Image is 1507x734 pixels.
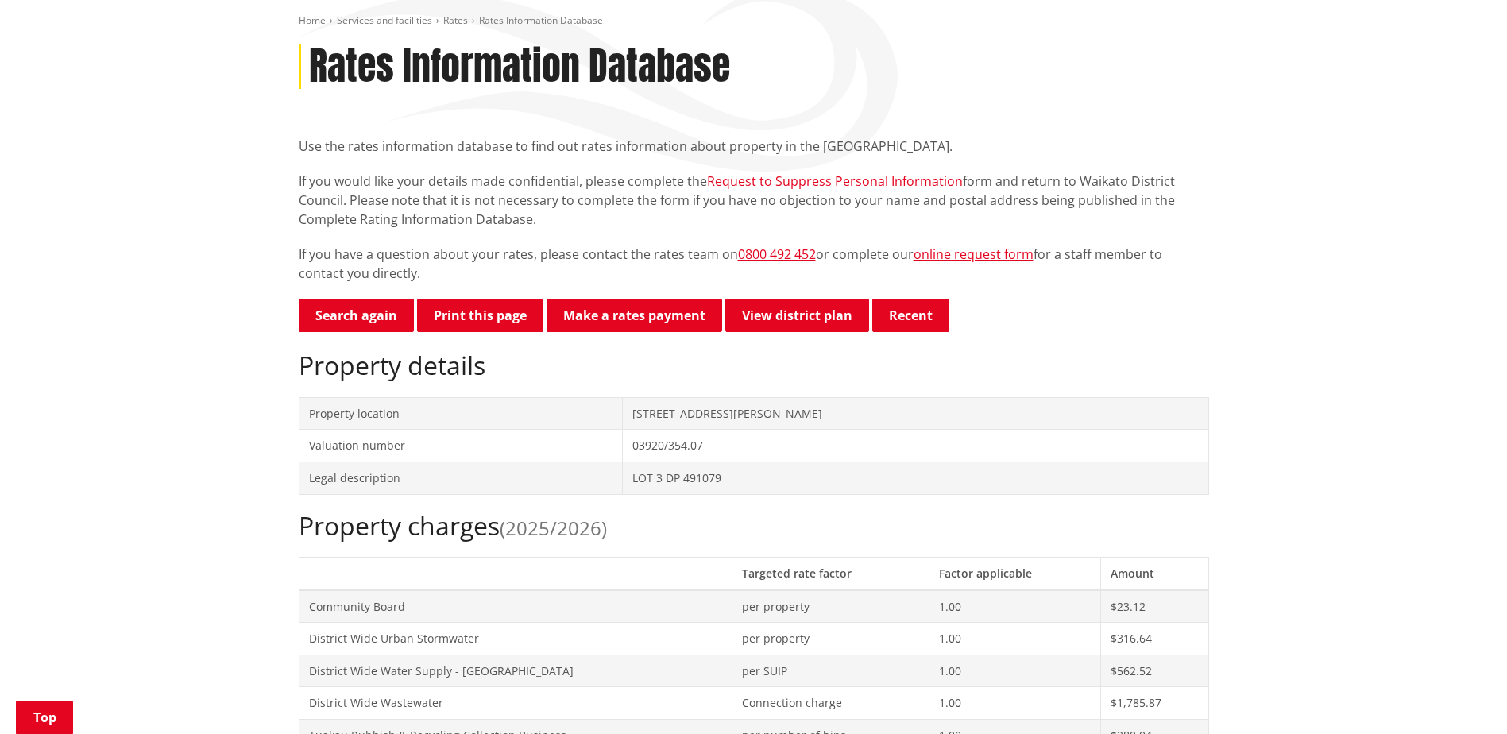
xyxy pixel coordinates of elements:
[299,350,1209,381] h2: Property details
[1100,687,1208,720] td: $1,785.87
[738,245,816,263] a: 0800 492 452
[725,299,869,332] a: View district plan
[872,299,949,332] button: Recent
[547,299,722,332] a: Make a rates payment
[929,655,1100,687] td: 1.00
[732,557,929,589] th: Targeted rate factor
[929,557,1100,589] th: Factor applicable
[299,172,1209,229] p: If you would like your details made confidential, please complete the form and return to Waikato ...
[929,687,1100,720] td: 1.00
[929,623,1100,655] td: 1.00
[299,511,1209,541] h2: Property charges
[1100,590,1208,623] td: $23.12
[417,299,543,332] button: Print this page
[299,299,414,332] a: Search again
[732,687,929,720] td: Connection charge
[479,14,603,27] span: Rates Information Database
[623,397,1208,430] td: [STREET_ADDRESS][PERSON_NAME]
[299,655,732,687] td: District Wide Water Supply - [GEOGRAPHIC_DATA]
[707,172,963,190] a: Request to Suppress Personal Information
[623,430,1208,462] td: 03920/354.07
[299,14,326,27] a: Home
[309,44,730,90] h1: Rates Information Database
[299,687,732,720] td: District Wide Wastewater
[732,655,929,687] td: per SUIP
[914,245,1034,263] a: online request form
[732,590,929,623] td: per property
[929,590,1100,623] td: 1.00
[1100,655,1208,687] td: $562.52
[299,430,623,462] td: Valuation number
[299,462,623,494] td: Legal description
[1434,667,1491,724] iframe: Messenger Launcher
[732,623,929,655] td: per property
[299,623,732,655] td: District Wide Urban Stormwater
[1100,623,1208,655] td: $316.64
[337,14,432,27] a: Services and facilities
[299,397,623,430] td: Property location
[16,701,73,734] a: Top
[500,515,607,541] span: (2025/2026)
[299,137,1209,156] p: Use the rates information database to find out rates information about property in the [GEOGRAPHI...
[299,590,732,623] td: Community Board
[443,14,468,27] a: Rates
[623,462,1208,494] td: LOT 3 DP 491079
[299,14,1209,28] nav: breadcrumb
[299,245,1209,283] p: If you have a question about your rates, please contact the rates team on or complete our for a s...
[1100,557,1208,589] th: Amount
